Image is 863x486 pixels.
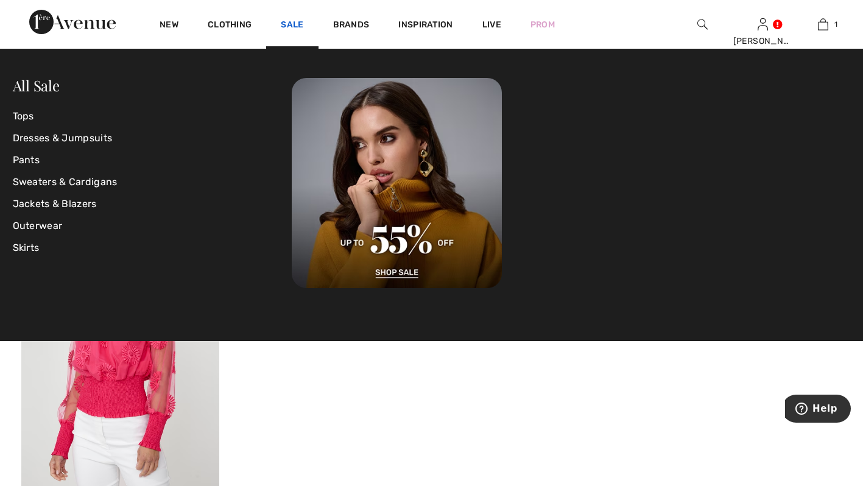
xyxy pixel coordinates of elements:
a: Sale [281,19,303,32]
a: Sweaters & Cardigans [13,171,292,193]
a: Jackets & Blazers [13,193,292,215]
a: Dresses & Jumpsuits [13,127,292,149]
span: Inspiration [398,19,453,32]
a: Brands [333,19,370,32]
img: 1ère Avenue [29,10,116,34]
a: Skirts [13,237,292,259]
a: New [160,19,178,32]
a: Tops [13,105,292,127]
img: My Info [758,17,768,32]
iframe: Opens a widget where you can find more information [785,395,851,425]
a: Sign In [758,18,768,30]
span: 1 [834,19,837,30]
img: search the website [697,17,708,32]
a: 1 [794,17,853,32]
img: 250825113019_d881a28ff8cb6.jpg [292,78,502,288]
a: All Sale [13,76,60,95]
img: My Bag [818,17,828,32]
a: Pants [13,149,292,171]
div: [PERSON_NAME] [733,35,792,48]
a: Live [482,18,501,31]
a: Outerwear [13,215,292,237]
a: Clothing [208,19,252,32]
a: Prom [530,18,555,31]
